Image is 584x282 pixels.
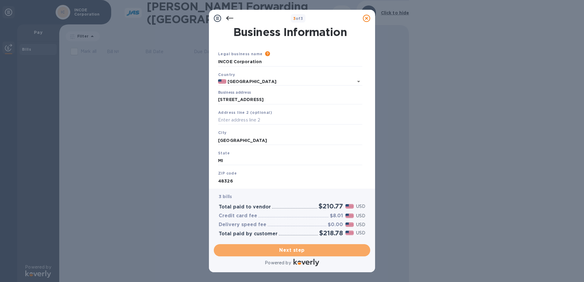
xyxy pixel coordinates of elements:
button: Open [354,77,363,86]
h3: Credit card fee [219,213,257,219]
b: 3 bills [219,194,232,199]
img: USD [345,222,354,227]
p: USD [356,203,365,210]
input: Enter address [218,95,362,104]
p: Powered by [265,260,291,266]
input: Enter ZIP code [218,176,362,186]
b: of 3 [293,16,303,21]
input: Enter city [218,136,362,145]
img: Logo [294,259,319,266]
b: Legal business name [218,52,263,56]
b: State [218,151,230,155]
b: Country [218,72,235,77]
input: Enter legal business name [218,57,362,67]
img: USD [345,204,354,208]
input: Enter address line 2 [218,116,362,125]
img: USD [345,231,354,235]
input: Enter state [218,156,362,165]
b: City [218,130,227,135]
label: Business address [218,91,251,95]
button: Next step [214,244,370,256]
h3: Total paid by customer [219,231,278,237]
h3: $0.00 [328,222,343,228]
span: Next step [219,247,365,254]
img: US [218,79,226,84]
input: Select country [226,78,345,85]
h3: $8.01 [330,213,343,219]
h2: $218.78 [319,229,343,237]
p: USD [356,230,365,236]
h1: Business Information [217,26,363,38]
b: ZIP code [218,171,237,175]
h3: Delivery speed fee [219,222,266,228]
span: 3 [293,16,296,21]
p: USD [356,222,365,228]
img: USD [345,214,354,218]
h2: $210.77 [319,202,343,210]
h3: Total paid to vendor [219,204,271,210]
b: Address line 2 (optional) [218,110,272,115]
p: USD [356,213,365,219]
